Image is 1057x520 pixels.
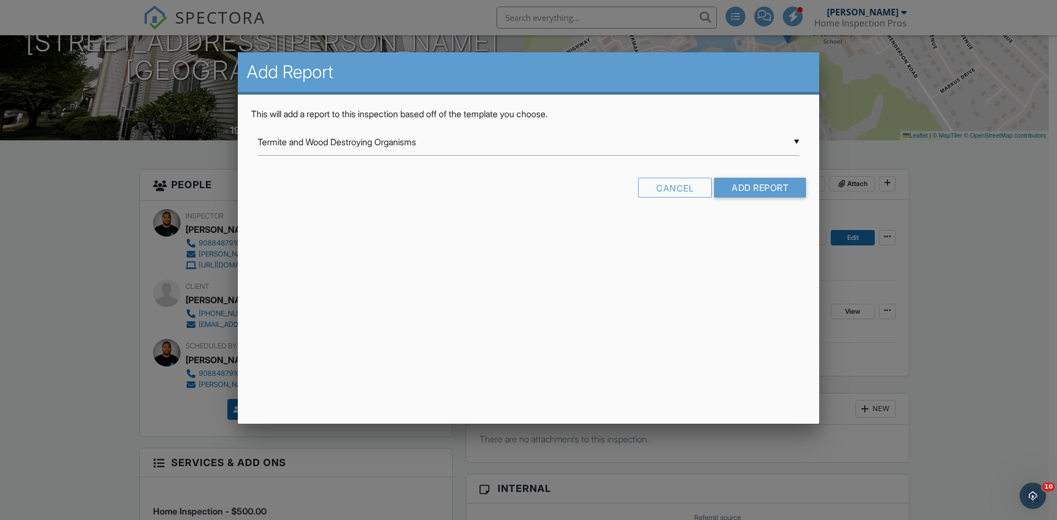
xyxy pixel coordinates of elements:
[714,178,806,198] input: Add Report
[251,108,806,120] p: This will add a report to this inspection based off of the template you choose.
[1042,483,1055,491] span: 10
[247,61,810,83] h2: Add Report
[1020,483,1046,509] iframe: Intercom live chat
[638,178,712,198] div: Cancel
